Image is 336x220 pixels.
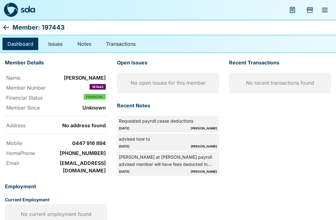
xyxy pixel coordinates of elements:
div: [DATE] [119,126,188,131]
p: Member Since [6,104,57,111]
div: [PERSON_NAME] at [PERSON_NAME] payroll advised member will have fees deducted in next pay run, ex... [119,154,217,168]
span: Recent Transactions [229,59,321,67]
button: menu [285,2,300,17]
div: [PERSON_NAME] [191,169,217,174]
span: Employment [5,183,97,191]
p: [PERSON_NAME] [64,74,108,82]
div: [DATE] [119,144,188,149]
div: Requested payroll cease deductions [119,118,217,124]
p: [EMAIL_ADDRESS][DOMAIN_NAME] [58,159,108,174]
p: Name: [6,74,57,82]
p: Unknown [82,104,108,111]
span: Recent Notes [117,102,209,110]
a: Dashboard [2,38,38,50]
a: Notes [72,38,96,50]
p: Email [6,159,57,167]
p: No address found [62,122,108,129]
p: 0447 916 894 [72,139,108,147]
p: No open issues for this member [131,79,206,87]
p: Mobile [6,139,57,147]
p: Address [6,122,57,129]
span: Member Details [5,59,97,67]
p: No recent transactions found [246,79,314,87]
button: Add Store Visit [302,2,317,17]
p: Member Number [6,84,57,91]
span: FINANCIAL [86,95,103,98]
div: advised how to [119,136,217,143]
a: Transactions [101,38,141,50]
p: No current employment found [21,210,91,218]
span: 197443 [92,85,103,88]
p: Current Employment [5,197,107,203]
div: [PERSON_NAME] [191,126,217,131]
div: [DATE] [119,169,188,174]
img: sda-logotype.svg [21,6,35,13]
img: sda-logo-dark.svg [4,3,18,17]
p: HomePhone [6,149,57,157]
p: Financial Status [6,94,57,101]
span: Open Issues [117,59,209,67]
button: menu [317,2,332,17]
a: Issues [43,38,68,50]
p: [PHONE_NUMBER] [60,149,108,157]
p: Member: 197443 [12,22,65,32]
div: [PERSON_NAME] [191,144,217,149]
